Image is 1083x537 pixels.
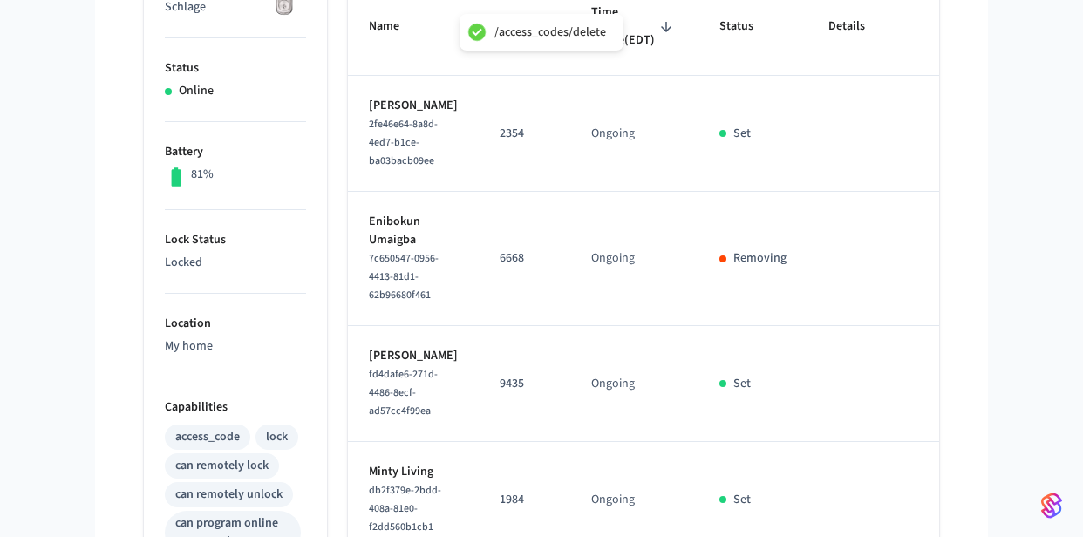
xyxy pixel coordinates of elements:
p: [PERSON_NAME] [369,97,458,115]
p: Set [733,375,751,393]
p: 9435 [500,375,549,393]
div: /access_codes/delete [494,24,606,40]
span: Details [828,13,888,40]
span: Status [719,13,776,40]
p: Status [165,59,306,78]
td: Ongoing [570,76,698,192]
p: [PERSON_NAME] [369,347,458,365]
div: access_code [175,428,240,446]
td: Ongoing [570,326,698,442]
p: 81% [191,166,214,184]
p: Capabilities [165,398,306,417]
p: My home [165,337,306,356]
p: Lock Status [165,231,306,249]
p: Minty Living [369,463,458,481]
p: Set [733,491,751,509]
p: Online [179,82,214,100]
p: 6668 [500,249,549,268]
td: Ongoing [570,192,698,326]
p: Enibokun Umaigba [369,213,458,249]
p: 2354 [500,125,549,143]
span: Code [500,13,549,40]
div: can remotely unlock [175,486,283,504]
span: Name [369,13,422,40]
span: fd4dafe6-271d-4486-8ecf-ad57cc4f99ea [369,367,438,418]
p: Locked [165,254,306,272]
p: Battery [165,143,306,161]
p: Set [733,125,751,143]
p: 1984 [500,491,549,509]
div: can remotely lock [175,457,269,475]
img: SeamLogoGradient.69752ec5.svg [1041,492,1062,520]
p: Removing [733,249,787,268]
span: db2f379e-2bdd-408a-81e0-f2dd560b1cb1 [369,483,441,534]
span: 2fe46e64-8a8d-4ed7-b1ce-ba03bacb09ee [369,117,438,168]
p: Location [165,315,306,333]
span: 7c650547-0956-4413-81d1-62b96680f461 [369,251,439,302]
div: lock [266,428,288,446]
